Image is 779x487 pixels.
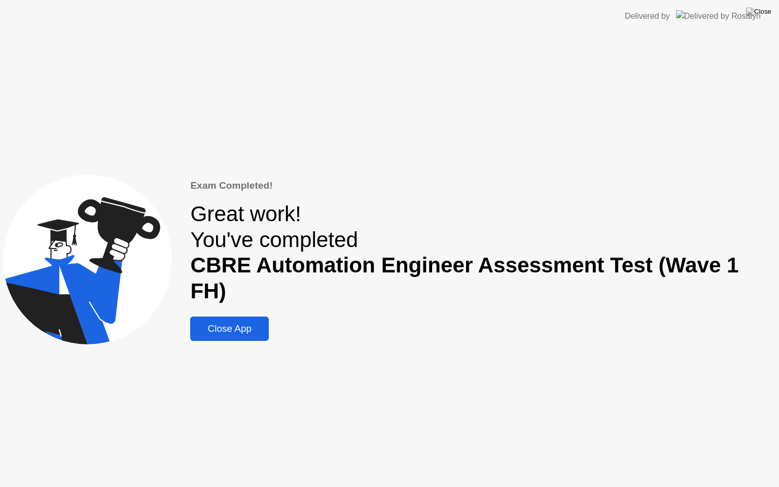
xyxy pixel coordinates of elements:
button: Close App [190,317,269,341]
div: Delivered by [625,10,670,22]
img: Close [746,8,771,16]
div: Exam Completed! [190,179,776,193]
b: CBRE Automation Engineer Assessment Test (Wave 1 FH) [190,253,738,303]
div: Close App [193,323,266,334]
div: Great work! You've completed [190,201,776,304]
img: Delivered by Rosalyn [676,10,761,22]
